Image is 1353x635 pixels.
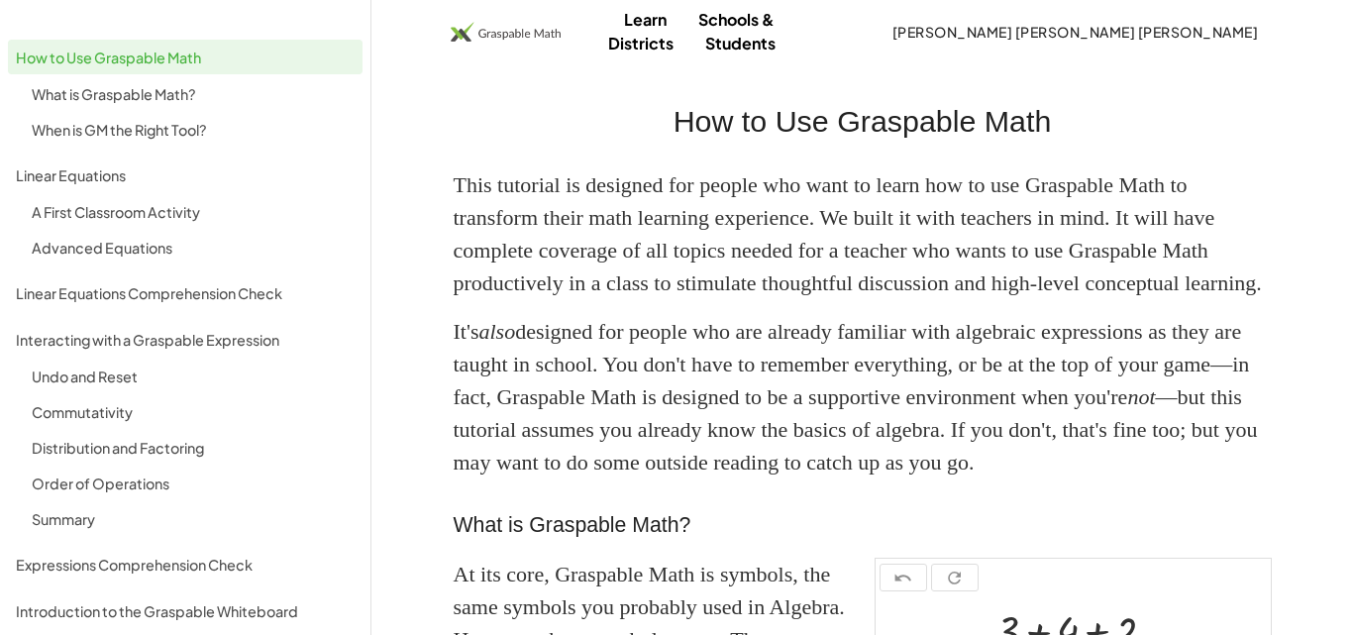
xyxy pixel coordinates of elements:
[32,365,355,388] div: Undo and Reset
[8,547,363,582] a: Expressions Comprehension Check
[32,472,355,495] div: Order of Operations
[478,319,515,344] em: also
[1127,384,1155,409] em: not
[32,82,355,106] div: What is Graspable Math?
[16,46,355,69] div: How to Use Graspable Math
[8,322,363,357] a: Interacting with a Graspable Expression
[8,593,363,628] a: Introduction to the Graspable Whiteboard
[891,23,1258,41] span: [PERSON_NAME] [PERSON_NAME] [PERSON_NAME]
[945,567,964,590] i: refresh
[8,158,363,192] a: Linear Equations
[454,168,1272,299] p: This tutorial is designed for people who want to learn how to use Graspable Math to transform the...
[454,510,1272,542] h3: What is Graspable Math?
[32,436,355,460] div: Distribution and Factoring
[893,567,912,590] i: undo
[876,14,1274,50] button: [PERSON_NAME] [PERSON_NAME] [PERSON_NAME]
[32,236,355,260] div: Advanced Equations
[608,1,775,61] a: Schools & Districts
[689,25,791,61] a: Students
[32,507,355,531] div: Summary
[454,315,1272,478] p: It's designed for people who are already familiar with algebraic expressions as they are taught i...
[454,99,1272,145] h2: How to Use Graspable Math
[32,400,355,424] div: Commutativity
[16,328,355,352] div: Interacting with a Graspable Expression
[8,40,363,74] a: How to Use Graspable Math
[16,553,355,577] div: Expressions Comprehension Check
[32,200,355,224] div: A First Classroom Activity
[931,564,979,591] button: refresh
[608,1,682,38] a: Learn
[32,118,355,142] div: When is GM the Right Tool?
[16,281,355,305] div: Linear Equations Comprehension Check
[8,275,363,310] a: Linear Equations Comprehension Check
[16,599,355,623] div: Introduction to the Graspable Whiteboard
[880,564,927,591] button: undo
[16,163,355,187] div: Linear Equations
